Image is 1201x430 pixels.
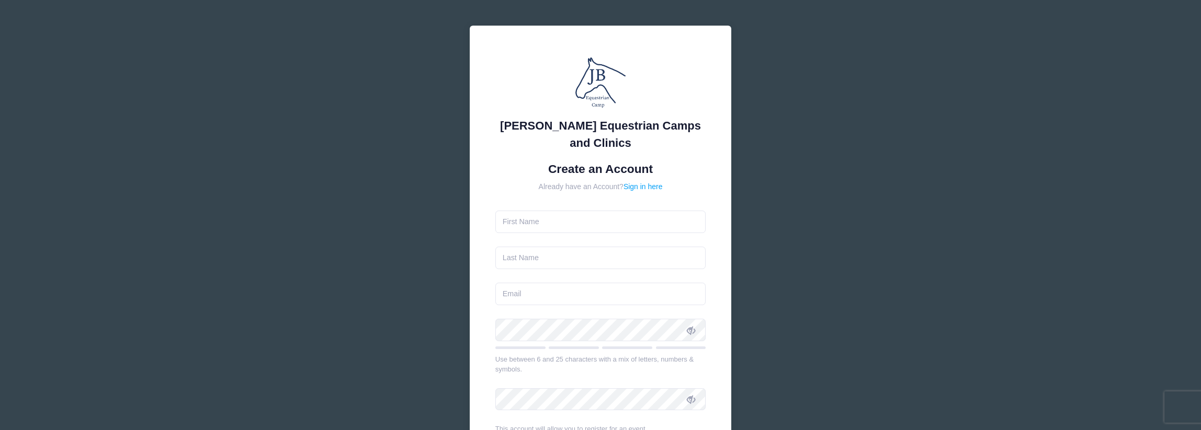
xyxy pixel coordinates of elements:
[495,354,706,375] div: Use between 6 and 25 characters with a mix of letters, numbers & symbols.
[495,211,706,233] input: First Name
[495,162,706,176] h1: Create an Account
[569,51,632,114] img: Jessica Braswell Equestrian Camps and Clinics
[495,181,706,192] div: Already have an Account?
[624,182,663,191] a: Sign in here
[495,247,706,269] input: Last Name
[495,283,706,305] input: Email
[495,117,706,152] div: [PERSON_NAME] Equestrian Camps and Clinics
